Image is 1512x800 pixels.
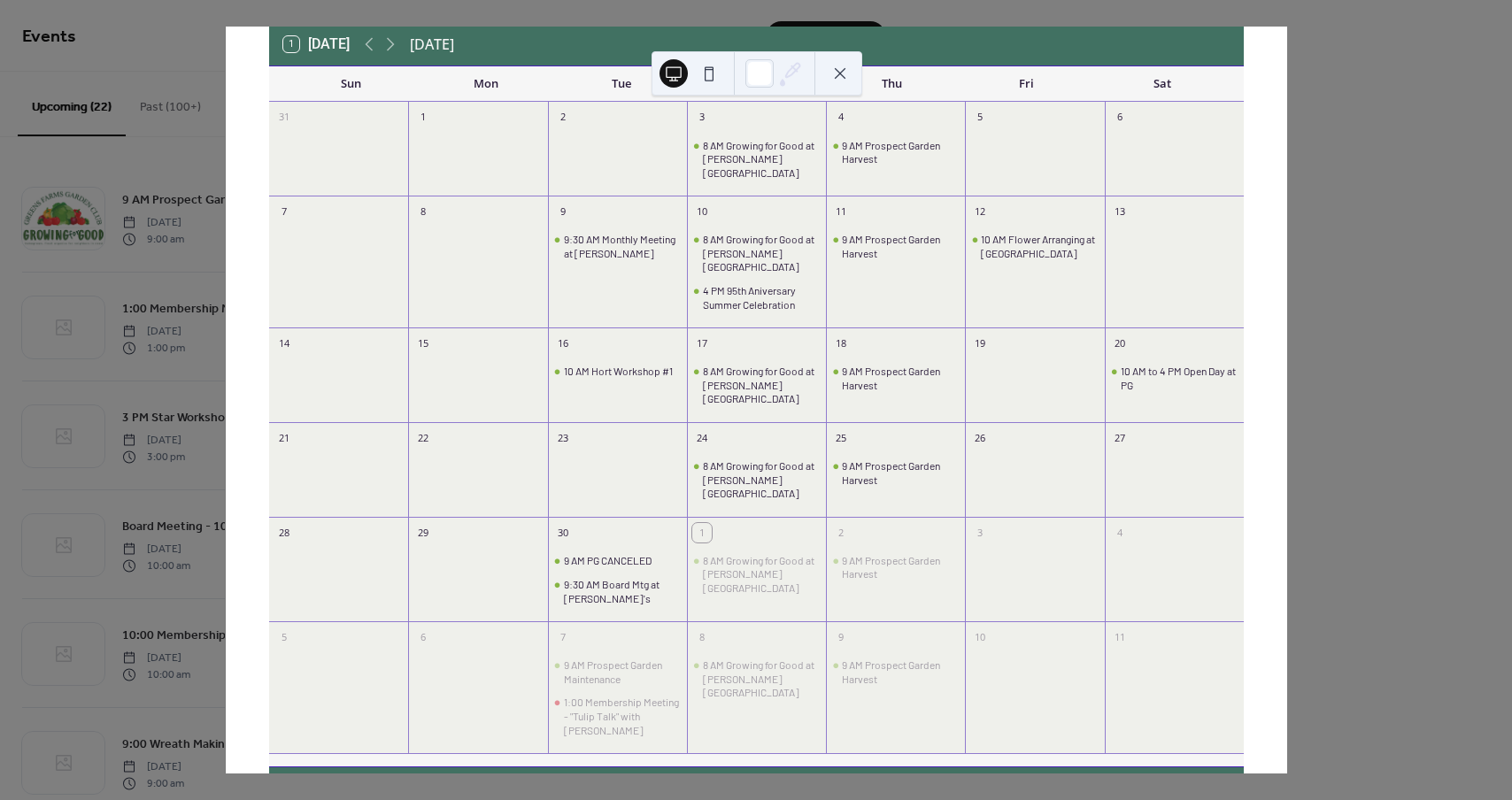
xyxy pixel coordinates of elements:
div: 9 AM Prospect Garden Harvest [826,365,965,392]
div: 9 AM Prospect Garden Harvest [826,459,965,487]
div: 9 AM Prospect Garden Maintenance [564,658,680,686]
div: 2 [831,523,851,542]
div: 7 [274,202,294,221]
div: 29 [413,523,433,542]
div: 27 [1110,428,1130,448]
div: 10 AM Flower Arranging at WTF [965,233,1104,260]
div: Thu [824,66,960,102]
div: 10 AM Hort Workshop #1 [564,365,673,379]
div: 9 AM Prospect Garden Harvest [842,459,958,487]
div: 10 [692,202,712,221]
div: Fri [960,66,1095,102]
div: 9 AM Prospect Garden Harvest [842,139,958,166]
div: 11 [831,202,851,221]
div: 9 [553,202,573,221]
div: 8 AM Growing for Good at Wakeman Town Farm [687,233,826,274]
div: Sat [1094,66,1230,102]
div: 22 [413,428,433,448]
div: 18 [831,334,851,353]
div: 17 [692,334,712,353]
div: 9 AM Prospect Garden Harvest [826,139,965,166]
div: 9 AM Prospect Garden Harvest [826,554,965,581]
div: 8 AM Growing for Good at Wakeman Town Farm [687,459,826,501]
div: 9:30 AM Board Mtg at [PERSON_NAME]'s [564,578,680,605]
div: 9 AM Prospect Garden Maintenance [548,658,687,686]
div: 9 AM Prospect Garden Harvest [842,365,958,392]
div: 10 AM to 4 PM Open Day at PG [1105,365,1244,392]
div: 6 [1110,108,1130,127]
div: 8 [692,627,712,647]
div: 9 AM Prospect Garden Harvest [842,233,958,260]
div: 5 [970,108,990,127]
div: Mon [419,66,554,102]
div: 9 AM Prospect Garden Harvest [842,658,958,686]
div: 9:30 AM Monthly Meeting at Oliver's [548,233,687,260]
button: 1[DATE] [277,32,356,57]
div: 9:30 AM Board Mtg at Kathy's [548,578,687,605]
div: 25 [831,428,851,448]
div: 26 [970,428,990,448]
div: 4 [1110,523,1130,542]
div: 1:00 Membership Meeting - "Tulip Talk" with Heather Bolan [548,696,687,737]
div: 13 [1110,202,1130,221]
div: 10 AM Flower Arranging at [GEOGRAPHIC_DATA] [981,233,1097,260]
div: 24 [692,428,712,448]
div: 4 [831,108,851,127]
div: 11 [1110,627,1130,647]
div: 7 [553,627,573,647]
div: 3 [692,108,712,127]
div: 31 [274,108,294,127]
div: 8 AM Growing for Good at [PERSON_NAME][GEOGRAPHIC_DATA] [703,554,819,596]
div: 2 [553,108,573,127]
div: 1 [692,523,712,542]
div: 8 AM Growing for Good at [PERSON_NAME][GEOGRAPHIC_DATA] [703,233,819,274]
div: 9 AM PG CANCELED [564,554,652,568]
div: 6 [413,627,433,647]
div: 1:00 Membership Meeting - "Tulip Talk" with [PERSON_NAME] [564,696,680,737]
div: 8 [413,202,433,221]
div: 19 [970,334,990,353]
div: 16 [553,334,573,353]
div: 8 AM Growing for Good at Wakeman Town Farm [687,658,826,700]
div: 10 AM Hort Workshop #1 [548,365,687,379]
div: 8 AM Growing for Good at Wakeman Town Farm [687,139,826,181]
div: 10 AM to 4 PM Open Day at PG [1121,365,1237,392]
div: 8 AM Growing for Good at [PERSON_NAME][GEOGRAPHIC_DATA] [703,365,819,406]
div: 21 [274,428,294,448]
div: 10 [970,627,990,647]
div: Tue [553,66,689,102]
div: 30 [553,523,573,542]
div: 9 AM Prospect Garden Harvest [826,233,965,260]
div: 9 [831,627,851,647]
div: 8 AM Growing for Good at [PERSON_NAME][GEOGRAPHIC_DATA] [703,658,819,700]
div: 9 AM PG CANCELED [548,554,687,568]
div: 15 [413,334,433,353]
div: 8 AM Growing for Good at [PERSON_NAME][GEOGRAPHIC_DATA] [703,139,819,181]
div: 3 [970,523,990,542]
div: 9 AM Prospect Garden Harvest [826,658,965,686]
div: 8 AM Growing for Good at Wakeman Town Farm [687,365,826,406]
div: 9:30 AM Monthly Meeting at [PERSON_NAME] [564,233,680,260]
div: [DATE] [410,34,454,55]
div: 5 [274,627,294,647]
div: 12 [970,202,990,221]
div: 23 [553,428,573,448]
div: 20 [1110,334,1130,353]
div: 1 [413,108,433,127]
div: 14 [274,334,294,353]
div: Sun [283,66,419,102]
div: 8 AM Growing for Good at [PERSON_NAME][GEOGRAPHIC_DATA] [703,459,819,501]
div: 4 PM 95th Aniversary Summer Celebration [703,284,819,312]
div: 8 AM Growing for Good at Wakeman Town Farm [687,554,826,596]
div: 28 [274,523,294,542]
div: 9 AM Prospect Garden Harvest [842,554,958,581]
div: 4 PM 95th Aniversary Summer Celebration [687,284,826,312]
